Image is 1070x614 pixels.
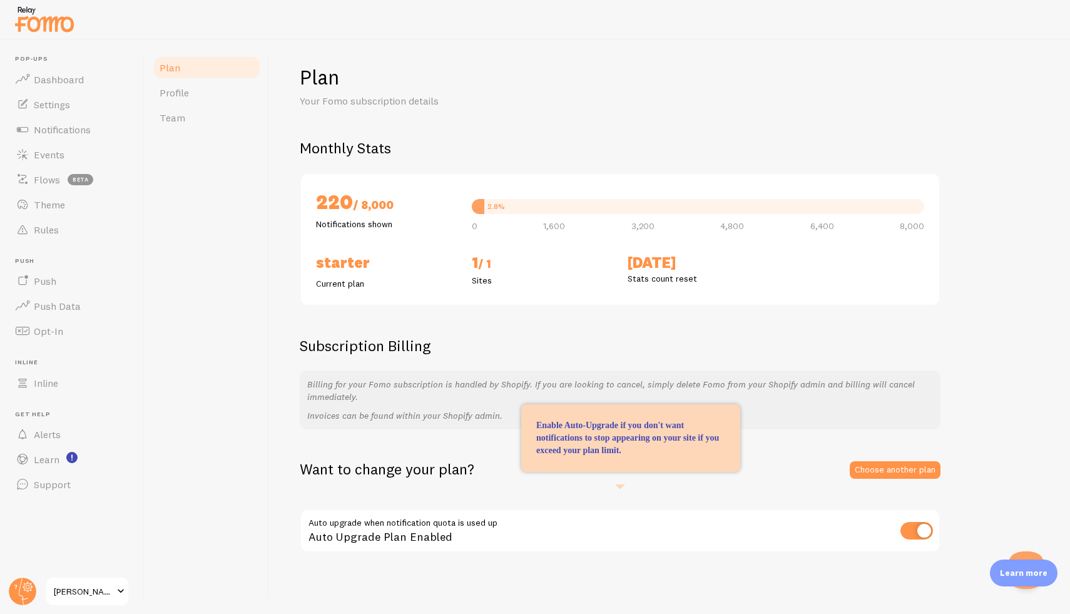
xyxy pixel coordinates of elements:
[316,189,457,218] h2: 220
[34,73,84,86] span: Dashboard
[8,192,136,217] a: Theme
[300,138,1040,158] h2: Monthly Stats
[15,359,136,367] span: Inline
[300,509,940,555] div: Auto Upgrade Plan Enabled
[628,253,768,272] h2: [DATE]
[487,203,505,210] div: 2.8%
[300,459,474,479] h2: Want to change your plan?
[472,253,613,274] h2: 1
[34,123,91,136] span: Notifications
[152,80,262,105] a: Profile
[54,584,113,599] span: [PERSON_NAME]’s Treasures15
[13,3,76,35] img: fomo-relay-logo-orange.svg
[8,269,136,294] a: Push
[8,117,136,142] a: Notifications
[1007,551,1045,589] iframe: Help Scout Beacon - Open
[68,174,93,185] span: beta
[900,222,924,230] span: 8,000
[300,64,1040,90] h1: Plan
[8,167,136,192] a: Flows beta
[15,411,136,419] span: Get Help
[8,142,136,167] a: Events
[307,409,933,422] p: Invoices can be found within your Shopify admin.
[34,377,58,389] span: Inline
[990,560,1057,586] div: Learn more
[160,86,189,99] span: Profile
[45,576,130,606] a: [PERSON_NAME]’s Treasures15
[34,173,60,186] span: Flows
[353,198,394,212] span: / 8,000
[34,478,71,491] span: Support
[307,378,933,403] p: Billing for your Fomo subscription is handled by Shopify. If you are looking to cancel, simply de...
[478,257,491,271] span: / 1
[8,217,136,242] a: Rules
[34,325,63,337] span: Opt-In
[1000,567,1047,579] p: Learn more
[160,61,180,74] span: Plan
[300,336,940,356] h2: Subscription Billing
[15,55,136,63] span: Pop-ups
[34,453,59,466] span: Learn
[34,275,56,287] span: Push
[720,222,744,230] span: 4,800
[810,222,834,230] span: 6,400
[472,222,477,230] span: 0
[631,222,655,230] span: 3,200
[8,371,136,396] a: Inline
[34,98,70,111] span: Settings
[8,447,136,472] a: Learn
[66,452,78,463] svg: <p>Watch New Feature Tutorials!</p>
[34,223,59,236] span: Rules
[152,105,262,130] a: Team
[160,111,185,124] span: Team
[316,277,457,290] p: Current plan
[8,472,136,497] a: Support
[8,67,136,92] a: Dashboard
[15,257,136,265] span: Push
[628,272,768,285] p: Stats count reset
[850,461,940,479] a: Choose another plan
[8,92,136,117] a: Settings
[152,55,262,80] a: Plan
[8,294,136,319] a: Push Data
[472,274,613,287] p: Sites
[543,222,565,230] span: 1,600
[8,422,136,447] a: Alerts
[34,300,81,312] span: Push Data
[34,428,61,441] span: Alerts
[316,218,457,230] p: Notifications shown
[8,319,136,344] a: Opt-In
[536,419,725,457] p: Enable Auto-Upgrade if you don't want notifications to stop appearing on your site if you exceed ...
[34,148,64,161] span: Events
[316,253,457,272] h2: Starter
[300,94,600,108] p: Your Fomo subscription details
[34,198,65,211] span: Theme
